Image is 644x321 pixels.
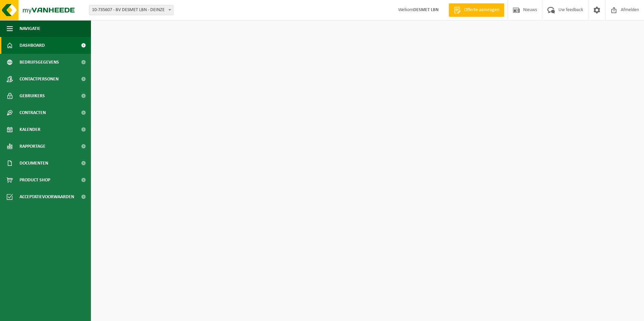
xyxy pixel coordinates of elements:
span: Gebruikers [20,87,45,104]
strong: DESMET LBN [413,7,439,12]
span: Product Shop [20,172,50,188]
span: Contracten [20,104,46,121]
span: Rapportage [20,138,45,155]
span: Dashboard [20,37,45,54]
span: Navigatie [20,20,40,37]
span: 10-735607 - BV DESMET LBN - DEINZE [89,5,173,15]
span: Kalender [20,121,40,138]
span: Acceptatievoorwaarden [20,188,74,205]
span: Contactpersonen [20,71,59,87]
span: Bedrijfsgegevens [20,54,59,71]
span: 10-735607 - BV DESMET LBN - DEINZE [89,5,173,15]
span: Documenten [20,155,48,172]
a: Offerte aanvragen [449,3,504,17]
span: Offerte aanvragen [462,7,501,13]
